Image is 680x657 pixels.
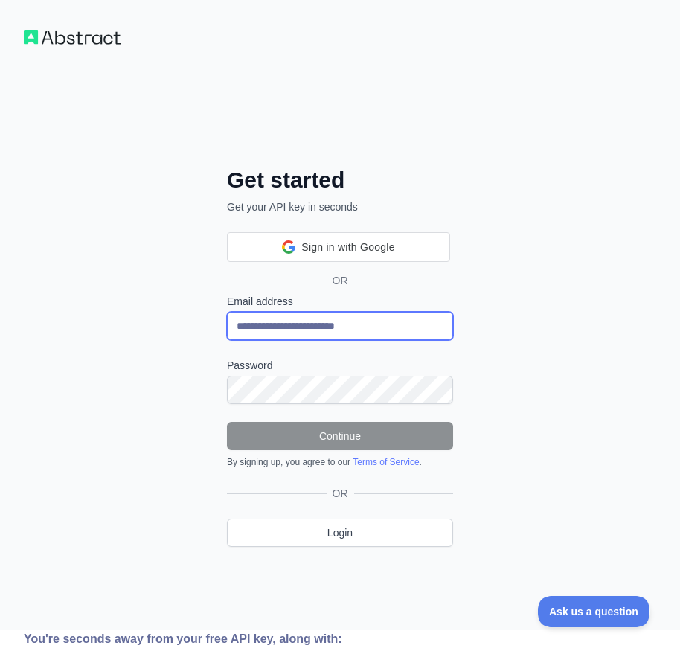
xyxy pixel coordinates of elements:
button: Continue [227,422,453,450]
h2: Get started [227,167,453,193]
div: Sign in with Google [227,232,450,262]
label: Password [227,358,453,373]
span: OR [327,486,354,501]
p: Get your API key in seconds [227,199,453,214]
span: Sign in with Google [301,240,394,255]
a: Terms of Service [353,457,419,467]
span: OR [321,273,360,288]
div: By signing up, you agree to our . [227,456,453,468]
a: Login [227,519,453,547]
div: You're seconds away from your free API key, along with: [24,630,481,648]
label: Email address [227,294,453,309]
iframe: Toggle Customer Support [538,596,650,627]
img: Workflow [24,30,121,45]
